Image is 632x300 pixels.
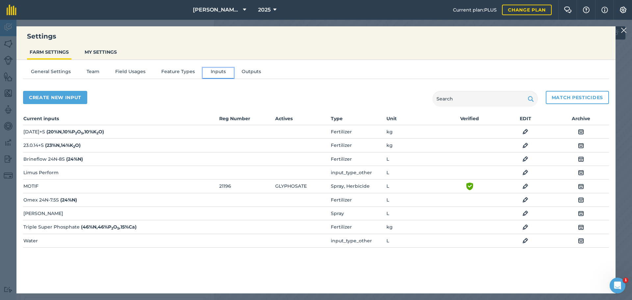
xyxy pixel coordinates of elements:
[219,179,275,193] td: 21196
[82,46,119,58] button: MY SETTINGS
[578,237,584,245] img: svg+xml;base64,PHN2ZyB4bWxucz0iaHR0cDovL3d3dy53My5vcmcvMjAwMC9zdmciIHdpZHRoPSIxOCIgaGVpZ2h0PSIyNC...
[330,220,386,234] td: Fertilizer
[73,145,75,149] sub: 2
[522,182,528,190] img: svg+xml;base64,PHN2ZyB4bWxucz0iaHR0cDovL3d3dy53My5vcmcvMjAwMC9zdmciIHdpZHRoPSIxOCIgaGVpZ2h0PSIyNC...
[601,6,608,14] img: svg+xml;base64,PHN2ZyB4bWxucz0iaHR0cDovL3d3dy53My5vcmcvMjAwMC9zdmciIHdpZHRoPSIxNyIgaGVpZ2h0PSIxNy...
[578,169,584,177] img: svg+xml;base64,PHN2ZyB4bWxucz0iaHR0cDovL3d3dy53My5vcmcvMjAwMC9zdmciIHdpZHRoPSIxOCIgaGVpZ2h0PSIyNC...
[578,142,584,150] img: svg+xml;base64,PHN2ZyB4bWxucz0iaHR0cDovL3d3dy53My5vcmcvMjAwMC9zdmciIHdpZHRoPSIxOCIgaGVpZ2h0PSIyNC...
[386,206,442,220] td: L
[23,152,218,166] td: Brineflow 24N-8S
[553,115,609,125] th: Archive
[275,179,330,193] td: GLYPHOSATE
[522,237,528,245] img: svg+xml;base64,PHN2ZyB4bWxucz0iaHR0cDovL3d3dy53My5vcmcvMjAwMC9zdmciIHdpZHRoPSIxOCIgaGVpZ2h0PSIyNC...
[623,278,628,283] span: 1
[546,91,609,104] button: Match pesticides
[442,115,497,125] th: Verified
[330,139,386,152] td: Fertilizer
[23,115,218,125] th: Current inputs
[522,209,528,217] img: svg+xml;base64,PHN2ZyB4bWxucz0iaHR0cDovL3d3dy53My5vcmcvMjAwMC9zdmciIHdpZHRoPSIxOCIgaGVpZ2h0PSIyNC...
[234,68,269,78] button: Outputs
[564,7,572,13] img: Two speech bubbles overlapping with the left bubble in the forefront
[522,196,528,204] img: svg+xml;base64,PHN2ZyB4bWxucz0iaHR0cDovL3d3dy53My5vcmcvMjAwMC9zdmciIHdpZHRoPSIxOCIgaGVpZ2h0PSIyNC...
[81,131,83,135] sub: 5
[386,220,442,234] td: kg
[16,32,616,41] h3: Settings
[578,223,584,231] img: svg+xml;base64,PHN2ZyB4bWxucz0iaHR0cDovL3d3dy53My5vcmcvMjAwMC9zdmciIHdpZHRoPSIxOCIgaGVpZ2h0PSIyNC...
[60,197,77,203] strong: ( 24 % N )
[386,166,442,179] td: L
[111,226,113,231] sub: 2
[330,179,386,193] td: Spray, Herbicide
[23,125,218,139] td: [DATE]+S
[193,6,240,14] span: [PERSON_NAME] Contracting
[578,182,584,190] img: svg+xml;base64,PHN2ZyB4bWxucz0iaHR0cDovL3d3dy53My5vcmcvMjAwMC9zdmciIHdpZHRoPSIxOCIgaGVpZ2h0PSIyNC...
[498,115,553,125] th: EDIT
[23,139,218,152] td: 23.0.14+S
[203,68,234,78] button: Inputs
[23,206,218,220] td: [PERSON_NAME]
[258,6,271,14] span: 2025
[23,91,87,104] button: Create new input
[522,142,528,150] img: svg+xml;base64,PHN2ZyB4bWxucz0iaHR0cDovL3d3dy53My5vcmcvMjAwMC9zdmciIHdpZHRoPSIxOCIgaGVpZ2h0PSIyNC...
[621,26,627,34] img: svg+xml;base64,PHN2ZyB4bWxucz0iaHR0cDovL3d3dy53My5vcmcvMjAwMC9zdmciIHdpZHRoPSIyMiIgaGVpZ2h0PSIzMC...
[330,152,386,166] td: Fertilizer
[153,68,203,78] button: Feature Types
[27,46,71,58] button: FARM SETTINGS
[7,5,16,15] img: fieldmargin Logo
[433,91,538,107] input: Search
[23,220,218,234] td: Triple Super Phosphate
[578,128,584,136] img: svg+xml;base64,PHN2ZyB4bWxucz0iaHR0cDovL3d3dy53My5vcmcvMjAwMC9zdmciIHdpZHRoPSIxOCIgaGVpZ2h0PSIyNC...
[386,234,442,247] td: L
[578,209,584,217] img: svg+xml;base64,PHN2ZyB4bWxucz0iaHR0cDovL3d3dy53My5vcmcvMjAwMC9zdmciIHdpZHRoPSIxOCIgaGVpZ2h0PSIyNC...
[219,115,275,125] th: Reg Number
[578,196,584,204] img: svg+xml;base64,PHN2ZyB4bWxucz0iaHR0cDovL3d3dy53My5vcmcvMjAwMC9zdmciIHdpZHRoPSIxOCIgaGVpZ2h0PSIyNC...
[453,6,497,14] span: Current plan : PLUS
[66,156,83,162] strong: ( 24 % N )
[79,68,107,78] button: Team
[330,234,386,247] td: input_type_other
[46,129,104,135] strong: ( 20 % N , 10 % P O , 10 % K O )
[502,5,552,15] a: Change plan
[330,115,386,125] th: Type
[330,166,386,179] td: input_type_other
[330,206,386,220] td: Spray
[619,7,627,13] img: A cog icon
[117,226,119,231] sub: 5
[386,193,442,206] td: L
[522,169,528,177] img: svg+xml;base64,PHN2ZyB4bWxucz0iaHR0cDovL3d3dy53My5vcmcvMjAwMC9zdmciIHdpZHRoPSIxOCIgaGVpZ2h0PSIyNC...
[386,115,442,125] th: Unit
[23,68,79,78] button: General Settings
[75,131,77,135] sub: 2
[330,125,386,139] td: Fertilizer
[81,224,137,230] strong: ( 46 % N , 46 % P O , 15 % Ca )
[528,95,534,103] img: svg+xml;base64,PHN2ZyB4bWxucz0iaHR0cDovL3d3dy53My5vcmcvMjAwMC9zdmciIHdpZHRoPSIxOSIgaGVpZ2h0PSIyNC...
[45,142,81,148] strong: ( 23 % N , 14 % K O )
[522,223,528,231] img: svg+xml;base64,PHN2ZyB4bWxucz0iaHR0cDovL3d3dy53My5vcmcvMjAwMC9zdmciIHdpZHRoPSIxOCIgaGVpZ2h0PSIyNC...
[23,179,218,193] td: MOTIF
[386,125,442,139] td: kg
[582,7,590,13] img: A question mark icon
[386,152,442,166] td: L
[275,115,330,125] th: Actives
[522,155,528,163] img: svg+xml;base64,PHN2ZyB4bWxucz0iaHR0cDovL3d3dy53My5vcmcvMjAwMC9zdmciIHdpZHRoPSIxOCIgaGVpZ2h0PSIyNC...
[23,234,218,247] td: Water
[578,155,584,163] img: svg+xml;base64,PHN2ZyB4bWxucz0iaHR0cDovL3d3dy53My5vcmcvMjAwMC9zdmciIHdpZHRoPSIxOCIgaGVpZ2h0PSIyNC...
[610,278,625,293] iframe: Intercom live chat
[330,193,386,206] td: Fertilizer
[96,131,98,135] sub: 2
[23,166,218,179] td: Limus Perform
[386,139,442,152] td: kg
[23,193,218,206] td: Omex 24N-7.5S
[522,128,528,136] img: svg+xml;base64,PHN2ZyB4bWxucz0iaHR0cDovL3d3dy53My5vcmcvMjAwMC9zdmciIHdpZHRoPSIxOCIgaGVpZ2h0PSIyNC...
[386,179,442,193] td: L
[107,68,153,78] button: Field Usages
